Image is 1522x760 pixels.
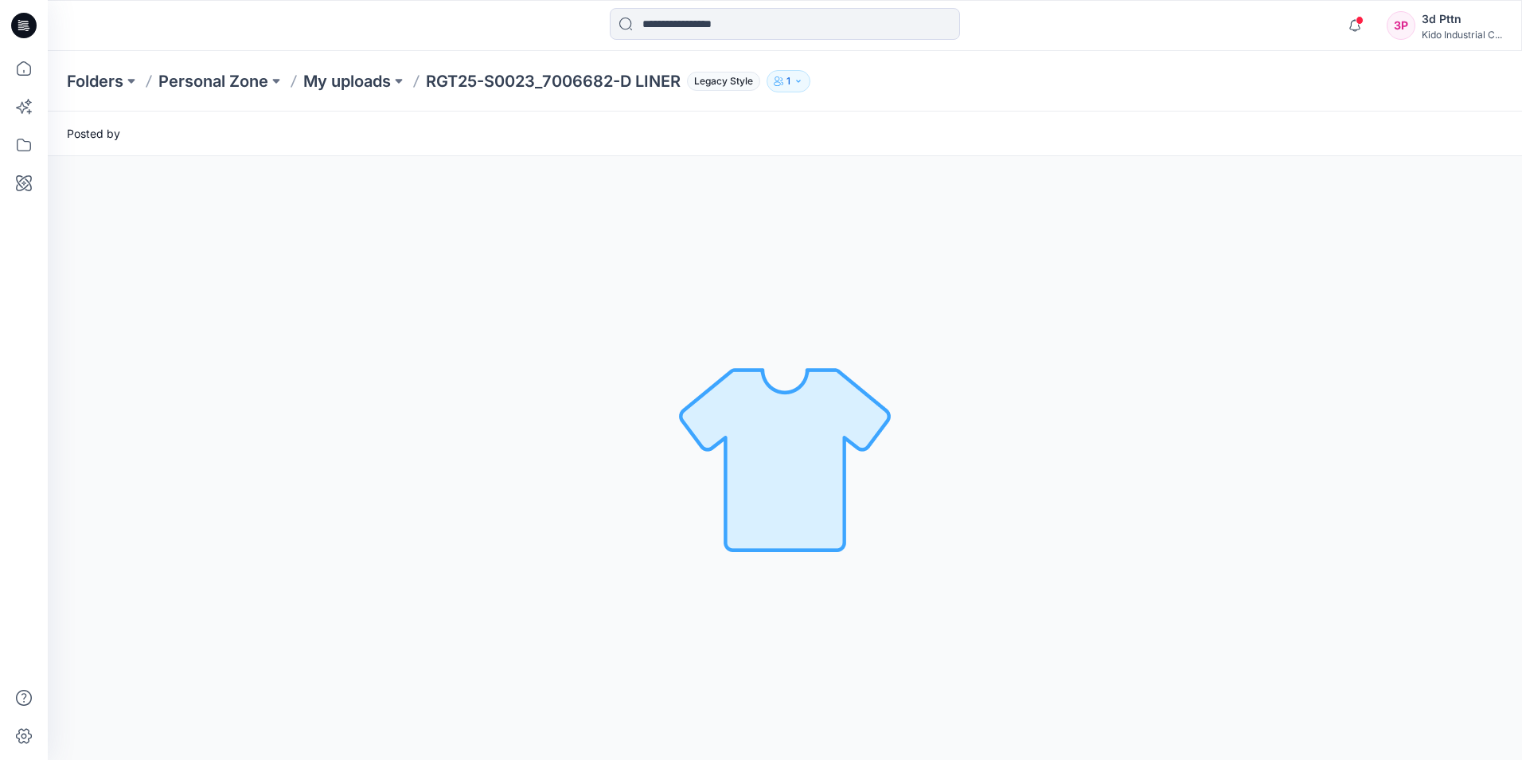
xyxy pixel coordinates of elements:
span: Legacy Style [687,72,760,91]
p: 1 [786,72,790,90]
a: My uploads [303,70,391,92]
button: Legacy Style [681,70,760,92]
span: Posted by [67,125,120,142]
p: RGT25-S0023_7006682-D LINER [426,70,681,92]
div: Kido Industrial C... [1422,29,1502,41]
a: Folders [67,70,123,92]
a: Personal Zone [158,70,268,92]
button: 1 [767,70,810,92]
div: 3P [1387,11,1415,40]
img: No Outline [673,347,896,570]
div: 3d Pttn [1422,10,1502,29]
